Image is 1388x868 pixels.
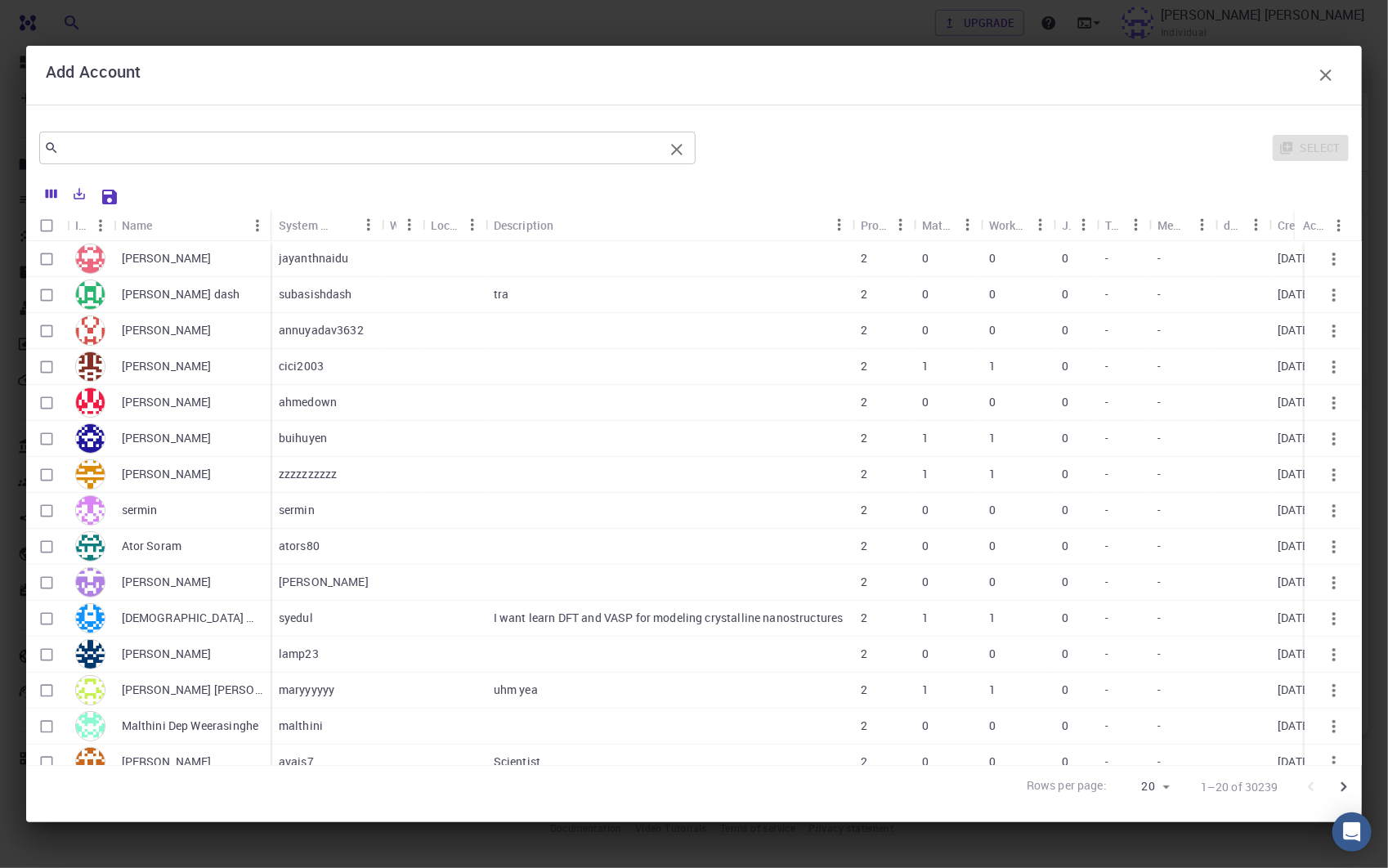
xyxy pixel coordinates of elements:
p: [PERSON_NAME] [122,358,212,374]
p: uhm yea [494,682,538,698]
p: 1 [922,466,929,482]
p: [PERSON_NAME] [122,466,212,482]
p: 0 [1062,286,1068,302]
p: [PERSON_NAME] [122,646,212,662]
p: [DATE] 4:51 [1278,646,1339,662]
p: - [1105,538,1108,554]
div: Description [486,209,853,241]
p: 2 [861,250,867,266]
p: 2 [861,430,867,446]
p: 1 [989,466,996,482]
p: 2 [861,466,867,482]
p: [DATE] 5:34 [1278,610,1339,626]
p: 1 [922,430,929,446]
div: Teams [1105,209,1123,241]
p: - [1157,502,1161,518]
div: Materials [914,209,981,241]
p: annuyadav3632 [279,322,364,338]
p: buihuyen [279,430,327,446]
button: Menu [1123,212,1149,238]
button: Export [65,181,93,207]
p: 0 [989,574,996,590]
img: avatar [75,244,105,274]
div: Description [494,209,554,241]
p: - [1105,394,1108,410]
p: 0 [1062,718,1068,734]
p: tra [494,286,508,302]
p: [DATE] 3:25 [1278,718,1339,734]
p: avais7 [279,754,314,770]
p: 2 [861,754,867,770]
p: 0 [1062,682,1068,698]
button: Clear [664,136,690,163]
p: 2 [861,322,867,338]
div: Teams [1097,209,1149,241]
button: Menu [888,212,914,238]
p: [PERSON_NAME] [PERSON_NAME] mernado [122,682,262,698]
img: avatar [75,315,105,346]
p: [PERSON_NAME] [122,430,212,446]
p: 0 [989,538,996,554]
button: Menu [396,212,423,238]
p: - [1105,466,1108,482]
button: Menu [459,212,486,238]
button: Sort [329,212,356,238]
p: 0 [1062,646,1068,662]
p: 2 [861,646,867,662]
p: - [1105,574,1108,590]
div: Materials [922,209,955,241]
p: 0 [989,322,996,338]
div: System Name [271,209,382,241]
p: 0 [989,394,996,410]
p: Scientist [494,754,540,770]
p: subasishdash [279,286,352,302]
p: sermin [122,502,158,518]
button: Menu [244,213,271,239]
p: - [1105,430,1108,446]
button: Menu [1028,212,1054,238]
p: ahmedown [279,394,337,410]
p: 1 [989,610,996,626]
div: Workflows [989,209,1028,241]
div: Name [122,209,153,241]
p: ators80 [279,538,320,554]
p: 0 [1062,574,1068,590]
p: I want learn DFT and VASP for modeling crystalline nanostructures [494,610,844,626]
p: zzzzzzzzzz [279,466,338,482]
p: 2 [861,610,867,626]
p: [DATE] 4:11 [1278,682,1339,698]
p: [DATE] 6:51 [1278,538,1339,554]
p: - [1105,322,1108,338]
button: Menu [955,212,981,238]
p: [PERSON_NAME] [122,322,212,338]
p: 0 [922,394,929,410]
p: 0 [1062,466,1068,482]
div: Workflows [981,209,1054,241]
p: 2 [861,718,867,734]
p: malthini [279,718,323,734]
p: 1 [922,610,929,626]
p: [PERSON_NAME] [122,574,212,590]
p: syedul [279,610,313,626]
div: Web [382,209,423,241]
p: 0 [1062,358,1068,374]
p: 0 [1062,502,1068,518]
p: - [1105,646,1108,662]
p: [PERSON_NAME] [122,394,212,410]
p: 0 [989,250,996,266]
p: 0 [922,538,929,554]
img: avatar [75,531,105,562]
p: 0 [1062,322,1068,338]
img: avatar [75,603,105,633]
p: [PERSON_NAME] [122,754,212,770]
div: Open Intercom Messenger [1332,812,1372,852]
button: Menu [1243,212,1269,238]
p: 1 [922,358,929,374]
button: Menu [826,212,853,238]
div: Actions [1295,209,1352,241]
p: 0 [922,754,929,770]
p: - [1105,286,1108,302]
p: [DATE] 8:00 [1278,358,1339,374]
p: - [1105,682,1108,698]
p: - [1157,646,1161,662]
